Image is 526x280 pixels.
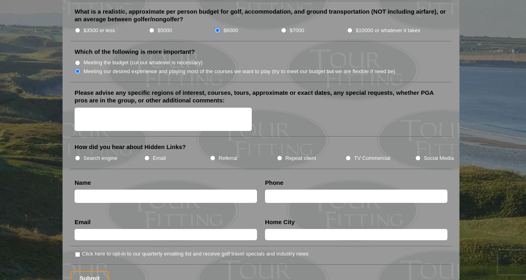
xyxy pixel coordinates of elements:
label: What is a realistic, approximate per person budget for golf, accommodation, and ground transporta... [75,8,447,23]
label: Meeting our desired experience and playing most of the courses we want to play (try to meet our b... [83,67,395,76]
label: Email [75,218,91,226]
label: Repeat client [285,154,316,162]
label: $7000 [289,27,304,35]
label: Meeting the budget (cut out whatever is necessary) [83,59,202,67]
label: Name [75,179,91,187]
label: $3500 or less [83,27,115,35]
label: How did you hear about Hidden Links? [75,143,186,151]
label: Social Media [424,154,454,162]
label: $6000 [224,27,238,35]
label: Phone [265,179,283,187]
label: Home City [265,218,295,226]
label: Which of the following is more important? [75,48,195,56]
label: Email [153,154,166,162]
label: Search engine [83,154,117,162]
label: $5000 [158,27,172,35]
label: Please advise any specific regions of interest, courses, tours, approximate or exact dates, any s... [75,89,447,104]
label: TV Commercial [354,154,390,162]
label: Referral [218,154,237,162]
label: $10000 or whatever it takes [356,27,420,35]
label: Click here to opt-in to our quarterly emailing list and receive golf travel specials and industry... [82,250,308,258]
